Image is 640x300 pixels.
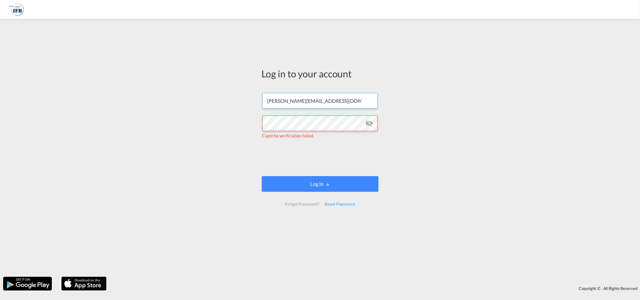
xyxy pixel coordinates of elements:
iframe: reCAPTCHA [272,145,368,170]
button: LOGIN [262,176,379,192]
div: Forgot Password? [282,198,322,210]
img: 2b726980256c11eeaa87296e05903fd5.png [9,3,24,17]
img: apple.png [61,276,107,291]
div: Copyright © . All Rights Reserved [110,283,640,294]
input: Enter email/phone number [262,93,378,108]
img: google.png [3,276,52,291]
div: Log in to your account [262,67,379,80]
span: Captcha verification failed. [262,133,314,138]
div: Reset Password [322,198,358,210]
md-icon: icon-eye-off [366,119,373,127]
